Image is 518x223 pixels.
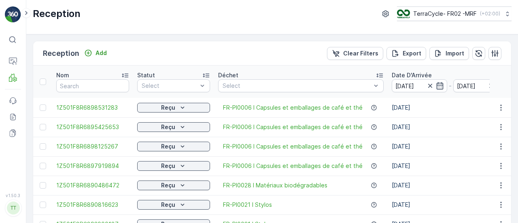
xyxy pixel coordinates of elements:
[223,162,363,170] a: FR-PI0006 I Capsules et emballages de café et thé
[161,181,175,189] p: Reçu
[223,123,363,131] a: FR-PI0006 I Capsules et emballages de café et thé
[397,6,512,21] button: TerraCycle- FR02 -MRF(+02:00)
[56,142,129,151] a: 1Z501F8R6898125267
[5,200,21,217] button: TT
[40,182,46,189] div: Toggle Row Selected
[5,6,21,23] img: logo
[403,49,421,57] p: Export
[96,49,107,57] p: Add
[161,162,175,170] p: Reçu
[40,104,46,111] div: Toggle Row Selected
[137,122,210,132] button: Reçu
[392,79,447,92] input: dd/mm/yyyy
[137,142,210,151] button: Reçu
[142,82,197,90] p: Select
[223,104,363,112] a: FR-PI0006 I Capsules et emballages de café et thé
[388,98,512,117] td: [DATE]
[40,202,46,208] div: Toggle Row Selected
[327,47,383,60] button: Clear Filters
[386,47,426,60] button: Export
[223,142,363,151] a: FR-PI0006 I Capsules et emballages de café et thé
[137,161,210,171] button: Reçu
[56,79,129,92] input: Search
[40,143,46,150] div: Toggle Row Selected
[223,82,371,90] p: Select
[56,162,129,170] a: 1Z501F8R6897919894
[218,71,238,79] p: Déchet
[397,9,410,18] img: terracycle.png
[413,10,477,18] p: TerraCycle- FR02 -MRF
[40,163,46,169] div: Toggle Row Selected
[223,201,272,209] a: FR-PI0021 I Stylos
[388,137,512,156] td: [DATE]
[56,181,129,189] a: 1Z501F8R6890486472
[137,200,210,210] button: Reçu
[388,117,512,137] td: [DATE]
[43,48,79,59] p: Reception
[223,181,327,189] a: FR-PI0028 I Matériaux biodégradables
[161,104,175,112] p: Reçu
[81,48,110,58] button: Add
[343,49,378,57] p: Clear Filters
[388,195,512,215] td: [DATE]
[388,156,512,176] td: [DATE]
[33,7,81,20] p: Reception
[137,181,210,190] button: Reçu
[449,81,452,91] p: -
[56,123,129,131] a: 1Z501F8R6895425653
[40,124,46,130] div: Toggle Row Selected
[480,11,500,17] p: ( +02:00 )
[56,104,129,112] a: 1Z501F8R6898531283
[137,103,210,113] button: Reçu
[137,71,155,79] p: Statut
[161,142,175,151] p: Reçu
[446,49,464,57] p: Import
[429,47,469,60] button: Import
[453,79,509,92] input: dd/mm/yyyy
[56,201,129,209] a: 1Z501F8R6890816623
[161,201,175,209] p: Reçu
[7,202,20,215] div: TT
[161,123,175,131] p: Reçu
[392,71,432,79] p: Date D'Arrivée
[56,71,69,79] p: Nom
[388,176,512,195] td: [DATE]
[5,193,21,198] span: v 1.50.3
